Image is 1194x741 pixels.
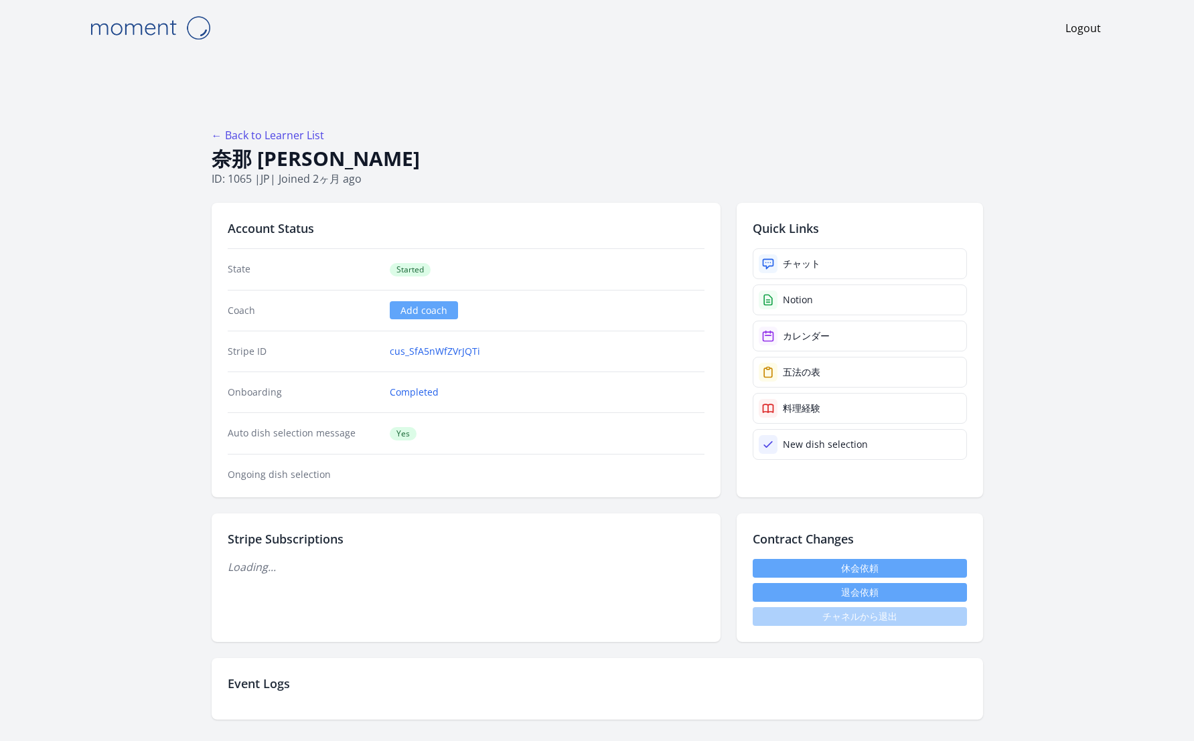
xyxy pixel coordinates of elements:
a: cus_SfA5nWfZVrJQTi [390,345,480,358]
h2: Account Status [228,219,704,238]
div: 五法の表 [783,365,820,379]
dt: Ongoing dish selection [228,468,380,481]
div: 料理経験 [783,402,820,415]
div: カレンダー [783,329,830,343]
span: チャネルから退出 [753,607,967,626]
div: Notion [783,293,813,307]
a: New dish selection [753,429,967,460]
a: Completed [390,386,439,399]
div: チャット [783,257,820,270]
h2: Quick Links [753,219,967,238]
h2: Event Logs [228,674,290,693]
dt: Onboarding [228,386,380,399]
dt: Coach [228,304,380,317]
h2: Contract Changes [753,529,967,548]
a: Add coach [390,301,458,319]
dt: State [228,262,380,276]
div: New dish selection [783,438,868,451]
span: Started [390,263,431,276]
a: Notion [753,284,967,315]
a: Logout [1065,20,1101,36]
p: Loading... [228,559,704,575]
span: jp [260,171,270,186]
button: 退会依頼 [753,583,967,602]
a: ← Back to Learner List [212,128,324,143]
h1: 奈那 [PERSON_NAME] [212,146,983,171]
dt: Stripe ID [228,345,380,358]
a: 料理経験 [753,393,967,424]
img: Moment [83,11,217,45]
p: ID: 1065 | | Joined 2ヶ月 ago [212,171,983,187]
a: チャット [753,248,967,279]
a: カレンダー [753,321,967,351]
h2: Stripe Subscriptions [228,529,704,548]
a: 五法の表 [753,357,967,388]
span: Yes [390,427,417,440]
a: 休会依頼 [753,559,967,578]
dt: Auto dish selection message [228,426,380,440]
